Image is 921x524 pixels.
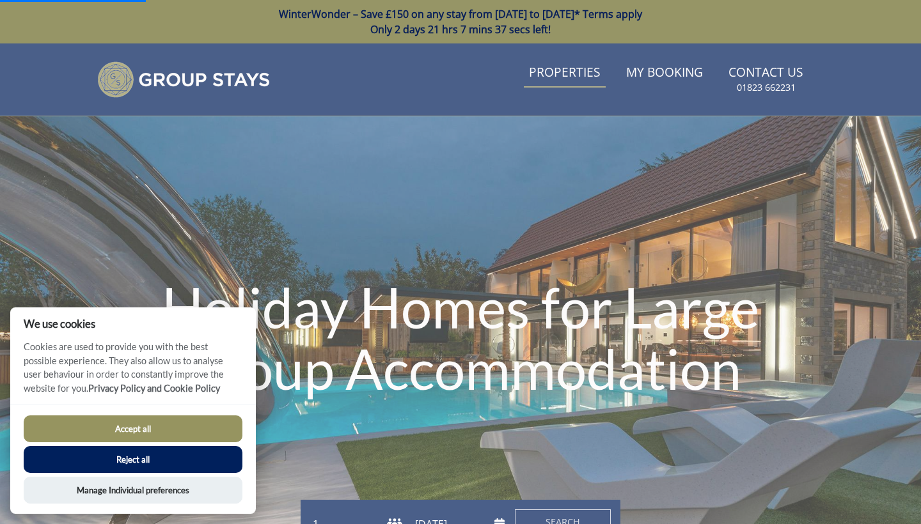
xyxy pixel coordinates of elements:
img: Group Stays [97,61,270,98]
p: Cookies are used to provide you with the best possible experience. They also allow us to analyse ... [10,340,256,405]
button: Accept all [24,415,242,442]
small: 01823 662231 [737,81,796,94]
button: Reject all [24,446,242,473]
a: My Booking [621,59,708,88]
a: Properties [524,59,606,88]
span: Only 2 days 21 hrs 7 mins 37 secs left! [370,22,551,36]
a: Contact Us01823 662231 [723,59,808,100]
h1: Holiday Homes for Large Group Accommodation [138,251,783,424]
h2: We use cookies [10,318,256,330]
button: Manage Individual preferences [24,477,242,504]
a: Privacy Policy and Cookie Policy [88,383,220,394]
